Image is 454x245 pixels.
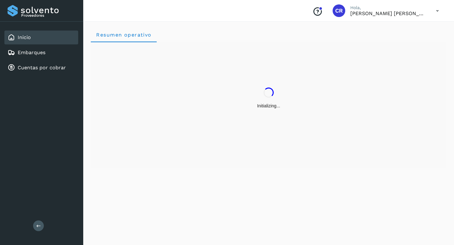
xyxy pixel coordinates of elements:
[350,5,426,10] p: Hola,
[18,65,66,71] a: Cuentas por cobrar
[4,31,78,44] div: Inicio
[18,34,31,40] a: Inicio
[21,13,76,18] p: Proveedores
[350,10,426,16] p: CARLOS RODOLFO BELLI PEDRAZA
[96,32,152,38] span: Resumen operativo
[4,61,78,75] div: Cuentas por cobrar
[4,46,78,60] div: Embarques
[18,49,45,55] a: Embarques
